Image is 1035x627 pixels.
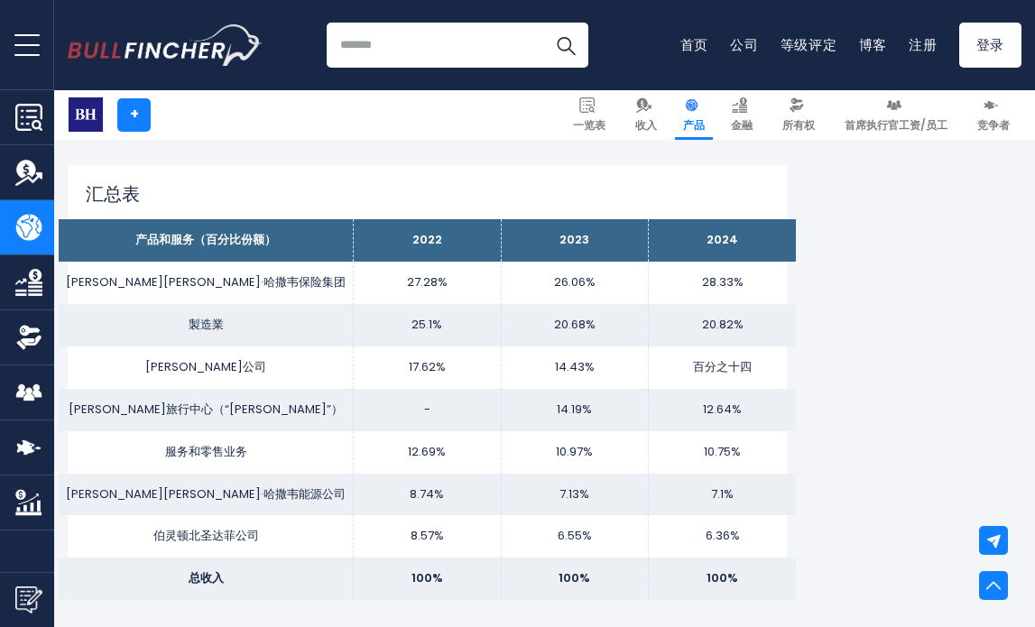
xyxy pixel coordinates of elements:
td: 25.1% [354,304,501,346]
td: 服务和零售业务 [59,431,354,474]
a: 首席执行官工资/员工 [836,90,956,140]
td: 8.57% [354,515,501,558]
span: 所有权 [782,118,815,133]
img: 所有权 [15,324,42,351]
a: 注册 [909,35,938,54]
a: 博客 [859,35,888,54]
td: 总收入 [59,558,354,600]
td: 28.33% [649,262,796,304]
td: [PERSON_NAME][PERSON_NAME]·哈撒韦能源公司 [59,474,354,516]
td: 伯灵顿北圣达菲公司 [59,515,354,558]
td: 7.1% [649,474,796,516]
a: 首页 [680,35,709,54]
td: 27.28% [354,262,501,304]
td: 12.64% [649,389,796,431]
td: 14.43% [501,346,648,389]
img: BRK-B标志 [69,97,103,132]
th: 2024 [649,219,796,262]
span: 一览表 [573,118,605,133]
h2: 汇总表 [86,183,769,205]
button: 搜索 [543,23,588,68]
td: 8.74% [354,474,501,516]
td: [PERSON_NAME]公司 [59,346,354,389]
td: 20.82% [649,304,796,346]
img: 牛翅标志 [68,24,263,66]
span: 收入 [635,118,657,133]
td: 17.62% [354,346,501,389]
td: 100% [649,558,796,600]
td: 百分之十四 [649,346,796,389]
span: 首席执行官工资/员工 [845,118,947,133]
td: - [354,389,501,431]
span: 金融 [731,118,753,133]
a: 前往主页 [68,24,262,66]
td: 26.06% [501,262,648,304]
a: + [117,98,151,132]
a: 收入 [627,90,665,140]
a: 一览表 [565,90,614,140]
td: 10.75% [649,431,796,474]
th: 2022 [354,219,501,262]
td: 100% [501,558,648,600]
td: 6.36% [649,515,796,558]
th: 2023 [501,219,648,262]
a: 竞争者 [969,90,1018,140]
td: 10.97% [501,431,648,474]
a: 等级评定 [781,35,837,54]
td: 製造業 [59,304,354,346]
td: 7.13% [501,474,648,516]
a: 公司 [730,35,759,54]
th: 产品和服务（百分比份额） [59,219,354,262]
a: 登录 [959,23,1022,68]
td: [PERSON_NAME][PERSON_NAME]·哈撒韦保险集团 [59,262,354,304]
td: 20.68% [501,304,648,346]
span: 竞争者 [977,118,1010,133]
td: 12.69% [354,431,501,474]
a: 金融 [723,90,761,140]
td: 100% [354,558,501,600]
td: 14.19% [501,389,648,431]
span: 产品 [683,118,705,133]
td: 6.55% [501,515,648,558]
a: 所有权 [774,90,823,140]
a: 产品 [675,90,713,140]
td: [PERSON_NAME]旅行中心（“[PERSON_NAME]”） [59,389,354,431]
